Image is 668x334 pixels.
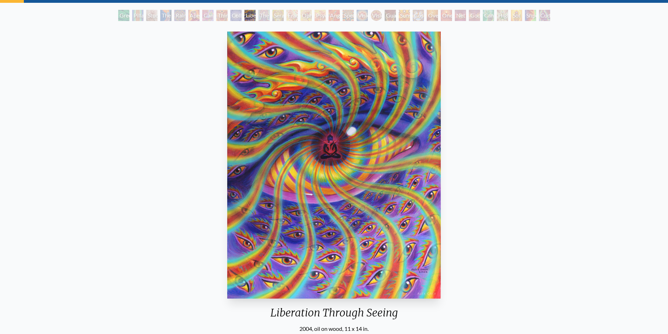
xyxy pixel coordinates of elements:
div: Higher Vision [497,10,508,21]
div: 2004, oil on wood, 11 x 14 in. [224,325,443,333]
div: Liberation Through Seeing [224,306,443,325]
div: Third Eye Tears of Joy [216,10,228,21]
div: Cannabis Sutra [202,10,214,21]
div: Angel Skin [329,10,340,21]
div: Oversoul [427,10,438,21]
div: Vision Crystal [357,10,368,21]
div: Liberation Through Seeing [244,10,256,21]
div: Fractal Eyes [286,10,298,21]
div: Sunyata [399,10,410,21]
div: The Torch [160,10,171,21]
div: Psychomicrograph of a Fractal Paisley Cherub Feather Tip [315,10,326,21]
div: Godself [469,10,480,21]
div: Ophanic Eyelash [301,10,312,21]
div: Study for the Great Turn [146,10,157,21]
div: Seraphic Transport Docking on the Third Eye [272,10,284,21]
div: Aperture [188,10,200,21]
img: Liberation-Through-Seeing-2004-Alex-Grey-watermarked.jpg [227,32,440,299]
div: Shpongled [525,10,536,21]
div: Cannafist [483,10,494,21]
div: Collective Vision [230,10,242,21]
div: One [441,10,452,21]
div: Cosmic Elf [413,10,424,21]
div: Net of Being [455,10,466,21]
div: Sol Invictus [511,10,522,21]
div: Green Hand [118,10,129,21]
div: The Seer [258,10,270,21]
div: Cuddle [539,10,550,21]
div: Guardian of Infinite Vision [385,10,396,21]
div: Vision [PERSON_NAME] [371,10,382,21]
div: Pillar of Awareness [132,10,143,21]
div: Rainbow Eye Ripple [174,10,185,21]
div: Spectral Lotus [343,10,354,21]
